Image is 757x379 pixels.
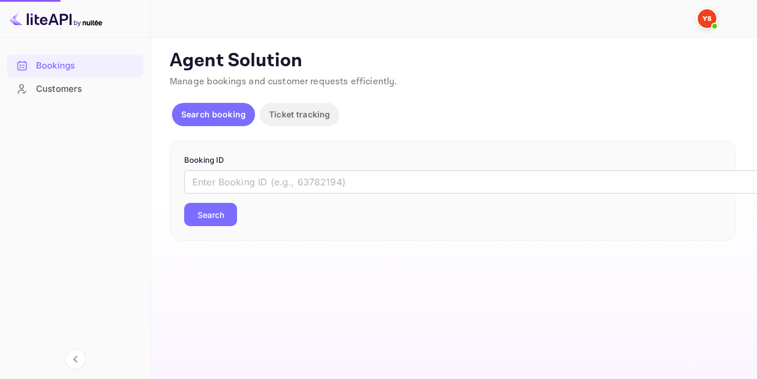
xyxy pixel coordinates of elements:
button: Search [184,203,237,226]
button: Collapse navigation [65,349,86,370]
p: Booking ID [184,155,722,166]
a: Customers [7,78,143,99]
p: Agent Solution [170,49,736,73]
span: Manage bookings and customer requests efficiently. [170,76,397,88]
div: Customers [7,78,143,101]
p: Ticket tracking [269,108,330,120]
div: Customers [36,83,138,96]
div: Bookings [7,55,143,77]
p: Search booking [181,108,246,120]
img: Yandex Support [698,9,716,28]
img: LiteAPI logo [9,9,102,28]
div: Bookings [36,59,138,73]
a: Bookings [7,55,143,76]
